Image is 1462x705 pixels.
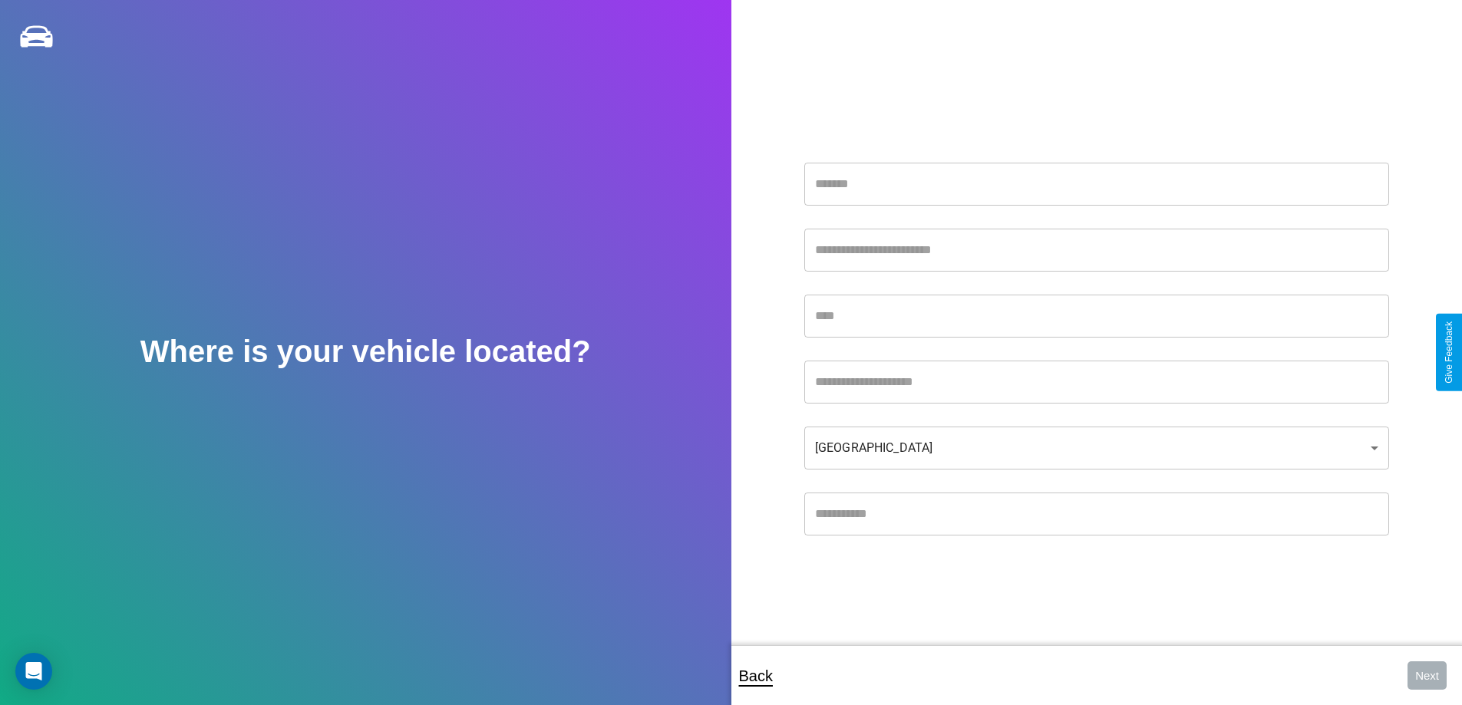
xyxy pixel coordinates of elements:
[1444,321,1454,384] div: Give Feedback
[140,334,591,369] h2: Where is your vehicle located?
[1408,661,1447,690] button: Next
[739,662,773,690] p: Back
[15,653,52,690] div: Open Intercom Messenger
[804,427,1389,469] div: [GEOGRAPHIC_DATA]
